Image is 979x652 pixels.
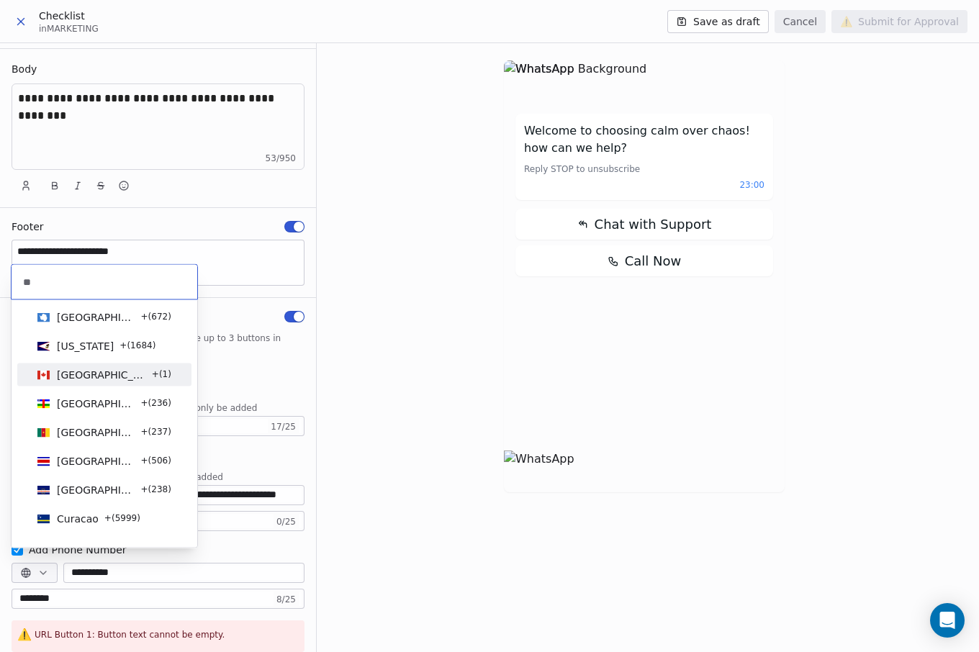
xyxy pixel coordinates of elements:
span: +( 1 ) [152,368,171,382]
span: [GEOGRAPHIC_DATA] [57,483,135,497]
span: +( 237 ) [140,425,171,440]
span: +( 672 ) [140,310,171,325]
span: Curacao [57,512,99,526]
span: [GEOGRAPHIC_DATA] [57,310,135,325]
span: +( 5999 ) [104,512,140,526]
span: [GEOGRAPHIC_DATA] [57,397,135,411]
span: +( 238 ) [140,483,171,497]
span: [GEOGRAPHIC_DATA] [57,425,135,440]
span: +( 1684 ) [119,339,155,353]
span: +( 506 ) [140,454,171,468]
span: [GEOGRAPHIC_DATA] [57,454,135,468]
span: Dominica [57,540,104,555]
span: +( 236 ) [140,397,171,411]
span: [GEOGRAPHIC_DATA] [57,368,146,382]
span: +( 1767 ) [110,540,146,555]
span: [US_STATE] [57,339,114,353]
